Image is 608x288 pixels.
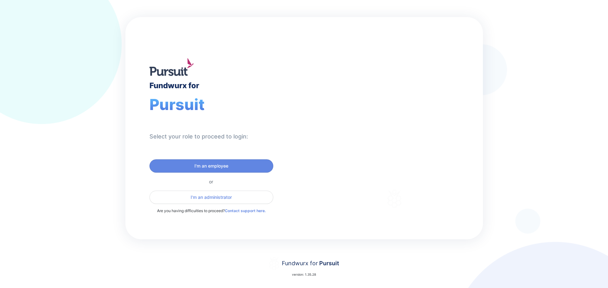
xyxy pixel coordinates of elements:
[292,272,316,277] p: version: 1.35.28
[149,179,273,184] div: or
[149,159,273,173] button: I'm an employee
[149,208,273,214] p: Are you having difficulties to proceed?
[340,109,413,125] div: Fundwurx
[282,259,339,268] div: Fundwurx for
[191,194,232,200] span: I'm an administrator
[149,95,205,114] span: Pursuit
[149,191,273,204] button: I'm an administrator
[149,133,248,140] div: Select your role to proceed to login:
[149,58,194,76] img: logo.jpg
[225,208,266,213] a: Contact support here.
[194,163,228,169] span: I'm an employee
[149,81,199,90] div: Fundwurx for
[340,138,449,155] div: Thank you for choosing Fundwurx as your partner in driving positive social impact!
[340,101,390,107] div: Welcome to
[318,260,339,267] span: Pursuit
